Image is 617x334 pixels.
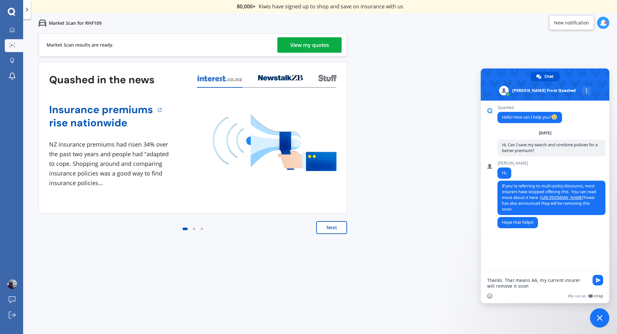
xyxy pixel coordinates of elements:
[582,86,591,95] div: More channels
[502,183,596,212] span: If you're referring to multi-policy discounts, most insurers have stopped offering this.. You can...
[316,221,347,234] button: Next
[502,142,598,153] span: Hi, Can I save my search and combine policies for a better premium?
[502,170,507,176] span: Hi,
[39,19,46,27] img: car.f15378c7a67c060ca3f3.svg
[487,277,589,289] textarea: Compose your message...
[531,72,560,81] div: Chat
[497,161,528,166] span: [PERSON_NAME]
[49,20,102,26] p: Market Scan for RHF109
[277,37,342,53] a: View my quotes
[590,308,609,328] div: Close chat
[568,293,586,299] span: We run on
[49,73,155,86] h3: Quashed in the news
[539,131,551,135] div: [DATE]
[497,105,562,110] span: Quashed
[49,140,171,188] div: NZ insurance premiums had risen 34% over the past two years and people had "adapted to cope. Shop...
[568,293,603,299] a: We run onCrisp
[593,275,603,285] span: Send
[49,103,153,116] a: Insurance premiums
[290,37,329,53] div: View my quotes
[554,20,589,26] div: New notification
[502,114,558,120] span: Hello! How can I help you?
[502,220,533,225] span: Hope that helps!
[594,293,603,299] span: Crisp
[544,72,553,81] span: Chat
[213,114,336,171] img: media image
[49,116,153,130] a: rise nationwide
[540,195,583,200] a: [URL][DOMAIN_NAME]
[7,279,17,289] img: ACg8ocKPmSyaS5lVJzuU_oi88GE5Fzn5Hp7zGt2bYTBW0Abq0x_qiHtxJA=s96-c
[487,293,492,299] span: Insert an emoji
[47,34,114,56] div: Market Scan results are ready.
